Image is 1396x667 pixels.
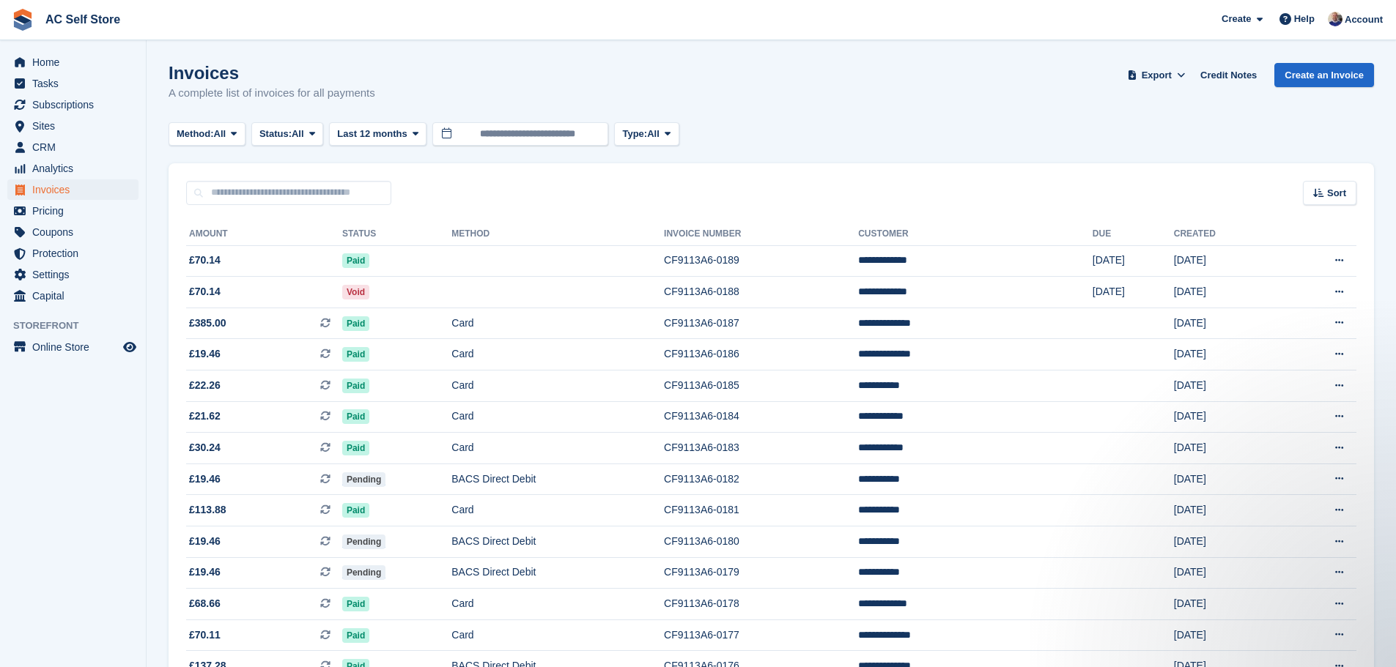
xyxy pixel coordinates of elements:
[7,286,139,306] a: menu
[189,440,221,455] span: £30.24
[32,264,120,285] span: Settings
[1174,223,1279,246] th: Created
[329,122,426,146] button: Last 12 months
[1174,245,1279,277] td: [DATE]
[342,503,369,518] span: Paid
[1294,12,1315,26] span: Help
[342,379,369,393] span: Paid
[451,589,664,620] td: Card
[664,401,858,433] td: CF9113A6-0184
[664,223,858,246] th: Invoice Number
[7,94,139,115] a: menu
[1345,12,1383,27] span: Account
[451,308,664,339] td: Card
[189,316,226,331] span: £385.00
[1328,12,1343,26] img: Barry Todd
[342,316,369,331] span: Paid
[342,253,369,268] span: Paid
[189,253,221,268] span: £70.14
[12,9,34,31] img: stora-icon-8386f47178a22dfd0bd8f6a31ec36ba5ce8667c1dd55bd0f319d3a0aa187defe.svg
[1124,63,1189,87] button: Export
[451,370,664,402] td: Card
[32,116,120,136] span: Sites
[664,619,858,651] td: CF9113A6-0177
[32,286,120,306] span: Capital
[1174,308,1279,339] td: [DATE]
[1174,589,1279,620] td: [DATE]
[451,433,664,464] td: Card
[664,463,858,495] td: CF9113A6-0182
[189,284,221,299] span: £70.14
[186,223,342,246] th: Amount
[177,127,214,141] span: Method:
[1174,401,1279,433] td: [DATE]
[342,409,369,424] span: Paid
[7,264,139,285] a: menu
[1174,619,1279,651] td: [DATE]
[7,158,139,179] a: menu
[32,137,120,157] span: CRM
[664,557,858,589] td: CF9113A6-0179
[7,116,139,136] a: menu
[32,243,120,264] span: Protection
[342,441,369,455] span: Paid
[1174,339,1279,370] td: [DATE]
[342,347,369,362] span: Paid
[1093,245,1174,277] td: [DATE]
[342,597,369,611] span: Paid
[169,122,245,146] button: Method: All
[1174,495,1279,526] td: [DATE]
[1194,63,1263,87] a: Credit Notes
[169,63,375,83] h1: Invoices
[451,495,664,526] td: Card
[1274,63,1374,87] a: Create an Invoice
[1174,433,1279,464] td: [DATE]
[189,596,221,611] span: £68.66
[664,433,858,464] td: CF9113A6-0183
[32,222,120,242] span: Coupons
[451,339,664,370] td: Card
[121,338,139,356] a: Preview store
[189,564,221,580] span: £19.46
[451,223,664,246] th: Method
[664,339,858,370] td: CF9113A6-0186
[32,201,120,221] span: Pricing
[189,502,226,518] span: £113.88
[451,526,664,558] td: BACS Direct Debit
[664,495,858,526] td: CF9113A6-0181
[189,346,221,362] span: £19.46
[342,565,385,580] span: Pending
[7,243,139,264] a: menu
[7,337,139,357] a: menu
[292,127,304,141] span: All
[32,158,120,179] span: Analytics
[451,463,664,495] td: BACS Direct Debit
[1174,526,1279,558] td: [DATE]
[7,179,139,200] a: menu
[342,223,451,246] th: Status
[214,127,226,141] span: All
[614,122,679,146] button: Type: All
[7,201,139,221] a: menu
[251,122,323,146] button: Status: All
[1327,186,1346,201] span: Sort
[451,619,664,651] td: Card
[664,308,858,339] td: CF9113A6-0187
[342,472,385,487] span: Pending
[664,245,858,277] td: CF9113A6-0189
[1222,12,1251,26] span: Create
[189,472,221,487] span: £19.46
[259,127,292,141] span: Status:
[342,628,369,643] span: Paid
[337,127,407,141] span: Last 12 months
[1174,370,1279,402] td: [DATE]
[7,73,139,94] a: menu
[7,137,139,157] a: menu
[647,127,660,141] span: All
[32,179,120,200] span: Invoices
[189,627,221,643] span: £70.11
[13,318,146,333] span: Storefront
[1174,277,1279,308] td: [DATE]
[32,94,120,115] span: Subscriptions
[342,534,385,549] span: Pending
